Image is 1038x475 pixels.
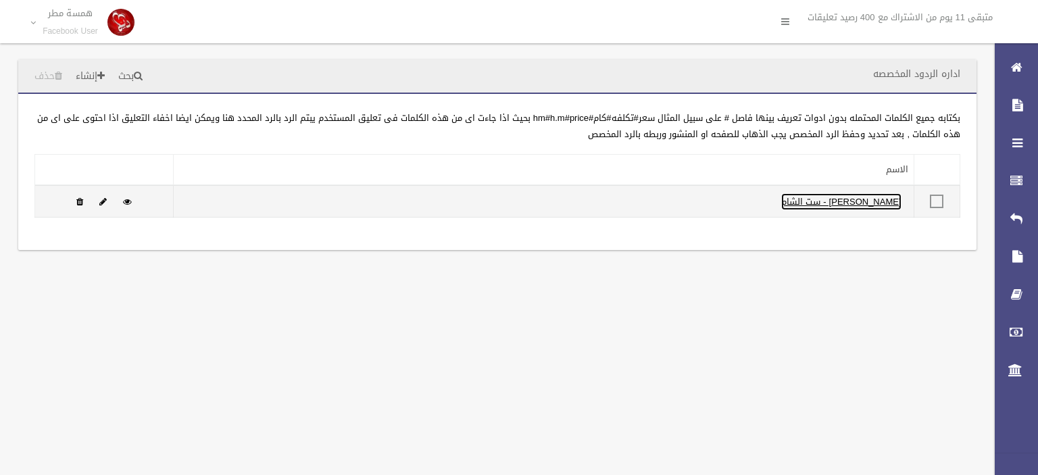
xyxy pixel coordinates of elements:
a: [PERSON_NAME] - ست الشام [781,193,901,210]
a: إنشاء [70,64,110,89]
a: بحث [113,64,148,89]
header: اداره الردود المخصصه [857,61,977,87]
small: Facebook User [43,26,98,36]
a: Detail [123,193,132,210]
div: بكتابه جميع الكلمات المحتمله بدون ادوات تعريف بينها فاصل # على سبيل المثال سعر#تكلفه#كام#hm#h.m#p... [34,110,960,143]
th: الاسم [174,155,914,186]
a: Edit [99,193,107,210]
p: همسة مطر [43,8,98,18]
